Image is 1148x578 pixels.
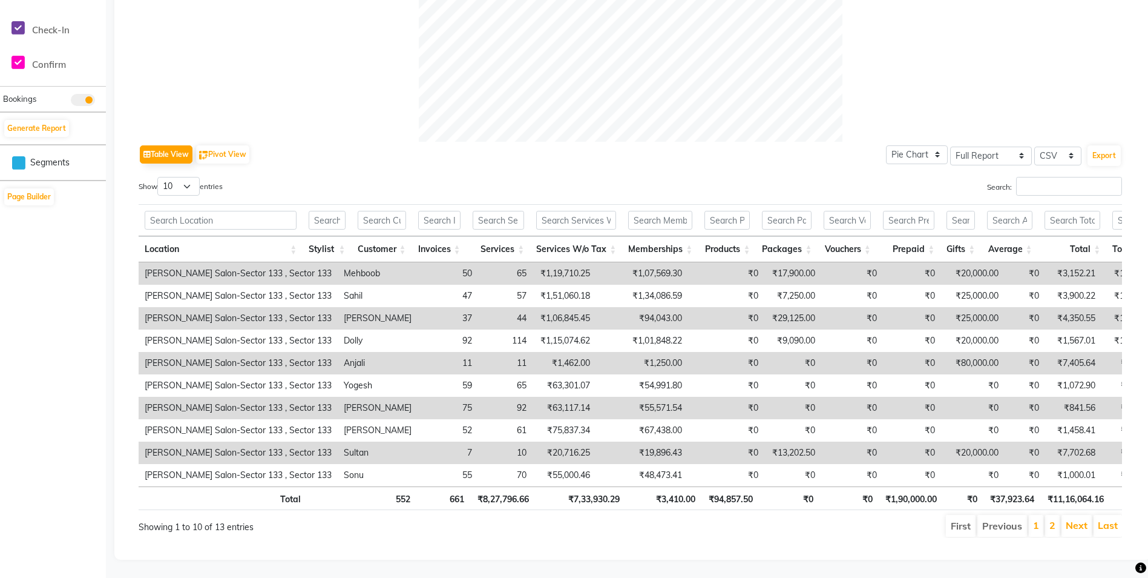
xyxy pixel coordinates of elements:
td: ₹1,51,060.18 [533,285,596,307]
th: Services: activate to sort column ascending [467,236,531,262]
td: ₹1,07,569.30 [596,262,688,285]
a: 1 [1033,519,1039,531]
th: ₹0 [819,487,878,510]
td: ₹1,15,074.62 [533,330,596,352]
a: Next [1066,519,1087,531]
td: ₹0 [688,352,764,374]
td: 44 [478,307,533,330]
th: Prepaid: activate to sort column ascending [877,236,940,262]
th: 661 [416,487,471,510]
input: Search Location [145,211,297,230]
input: Search Customer [358,211,406,230]
td: ₹841.56 [1045,397,1101,419]
td: ₹20,716.25 [533,442,596,464]
span: Segments [30,156,70,169]
span: Confirm [32,59,66,70]
td: ₹0 [1005,352,1045,374]
td: ₹0 [1005,262,1045,285]
td: ₹20,000.00 [941,330,1005,352]
td: Dolly [338,330,418,352]
td: ₹4,350.55 [1045,307,1101,330]
th: ₹94,857.50 [701,487,759,510]
td: ₹0 [688,442,764,464]
td: ₹20,000.00 [941,262,1005,285]
th: ₹8,27,796.66 [470,487,534,510]
td: ₹0 [821,374,883,397]
button: Page Builder [4,188,54,205]
td: ₹75,837.34 [533,419,596,442]
th: Total: activate to sort column ascending [1038,236,1107,262]
td: ₹3,152.21 [1045,262,1101,285]
td: 37 [418,307,478,330]
td: ₹0 [1005,464,1045,487]
td: ₹1,462.00 [533,352,596,374]
th: ₹0 [759,487,820,510]
th: Memberships: activate to sort column ascending [622,236,698,262]
td: 7 [418,442,478,464]
td: ₹0 [821,419,883,442]
td: ₹0 [1005,397,1045,419]
td: 11 [478,352,533,374]
td: ₹0 [1005,374,1045,397]
input: Search Total [1045,211,1101,230]
td: ₹0 [764,397,821,419]
td: ₹0 [883,464,941,487]
th: ₹7,33,930.29 [535,487,626,510]
td: ₹0 [883,285,941,307]
td: ₹1,250.00 [596,352,688,374]
td: ₹55,571.54 [596,397,688,419]
td: [PERSON_NAME] Salon-Sector 133 , Sector 133 [139,464,338,487]
button: Generate Report [4,120,69,137]
td: [PERSON_NAME] Salon-Sector 133 , Sector 133 [139,374,338,397]
th: Location: activate to sort column ascending [139,236,303,262]
td: ₹0 [764,464,821,487]
td: ₹7,702.68 [1045,442,1101,464]
td: [PERSON_NAME] Salon-Sector 133 , Sector 133 [139,262,338,285]
input: Search: [1016,177,1122,196]
td: 52 [418,419,478,442]
td: ₹17,900.00 [764,262,821,285]
td: Sonu [338,464,418,487]
td: [PERSON_NAME] Salon-Sector 133 , Sector 133 [139,307,338,330]
input: Search Prepaid [883,211,934,230]
td: ₹0 [821,352,883,374]
td: ₹1,34,086.59 [596,285,688,307]
td: ₹0 [821,307,883,330]
td: ₹0 [941,464,1005,487]
td: 10 [478,442,533,464]
td: [PERSON_NAME] Salon-Sector 133 , Sector 133 [139,442,338,464]
td: ₹20,000.00 [941,442,1005,464]
td: ₹3,900.22 [1045,285,1101,307]
td: [PERSON_NAME] Salon-Sector 133 , Sector 133 [139,397,338,419]
td: ₹0 [883,374,941,397]
td: ₹0 [941,419,1005,442]
td: ₹1,06,845.45 [533,307,596,330]
button: Export [1087,145,1121,166]
td: [PERSON_NAME] Salon-Sector 133 , Sector 133 [139,285,338,307]
input: Search Average [987,211,1032,230]
span: Bookings [3,94,36,104]
th: ₹0 [943,487,983,510]
td: ₹0 [821,397,883,419]
input: Search Stylist [309,211,345,230]
th: Invoices: activate to sort column ascending [412,236,467,262]
td: 61 [478,419,533,442]
td: ₹19,896.43 [596,442,688,464]
th: Products: activate to sort column ascending [698,236,756,262]
td: ₹0 [883,442,941,464]
td: [PERSON_NAME] [338,419,418,442]
td: ₹0 [1005,330,1045,352]
td: ₹7,250.00 [764,285,821,307]
select: Showentries [157,177,200,196]
button: Pivot View [196,145,249,164]
td: ₹0 [941,397,1005,419]
td: ₹0 [1005,442,1045,464]
td: ₹0 [883,397,941,419]
td: [PERSON_NAME] [338,307,418,330]
td: ₹0 [688,330,764,352]
td: ₹0 [688,285,764,307]
td: ₹0 [821,285,883,307]
th: Average: activate to sort column ascending [981,236,1038,262]
td: ₹67,438.00 [596,419,688,442]
td: ₹25,000.00 [941,285,1005,307]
